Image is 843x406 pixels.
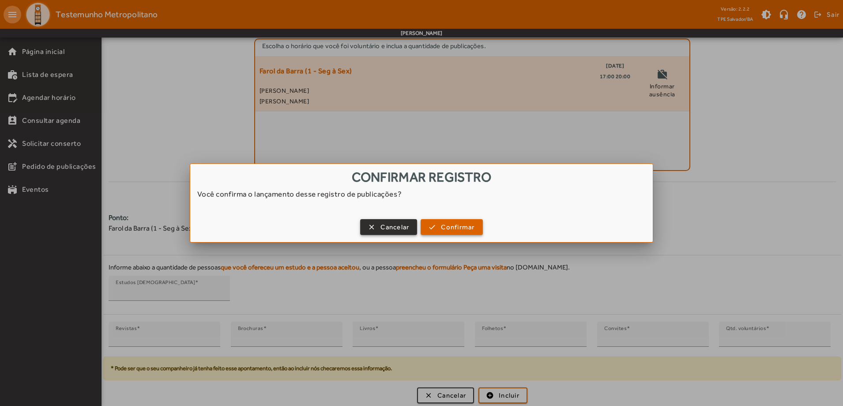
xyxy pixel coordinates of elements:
[380,222,409,232] span: Cancelar
[421,219,482,235] button: Confirmar
[190,189,653,208] div: Você confirma o lançamento desse registro de publicações?
[360,219,417,235] button: Cancelar
[352,169,491,185] span: Confirmar registro
[441,222,474,232] span: Confirmar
